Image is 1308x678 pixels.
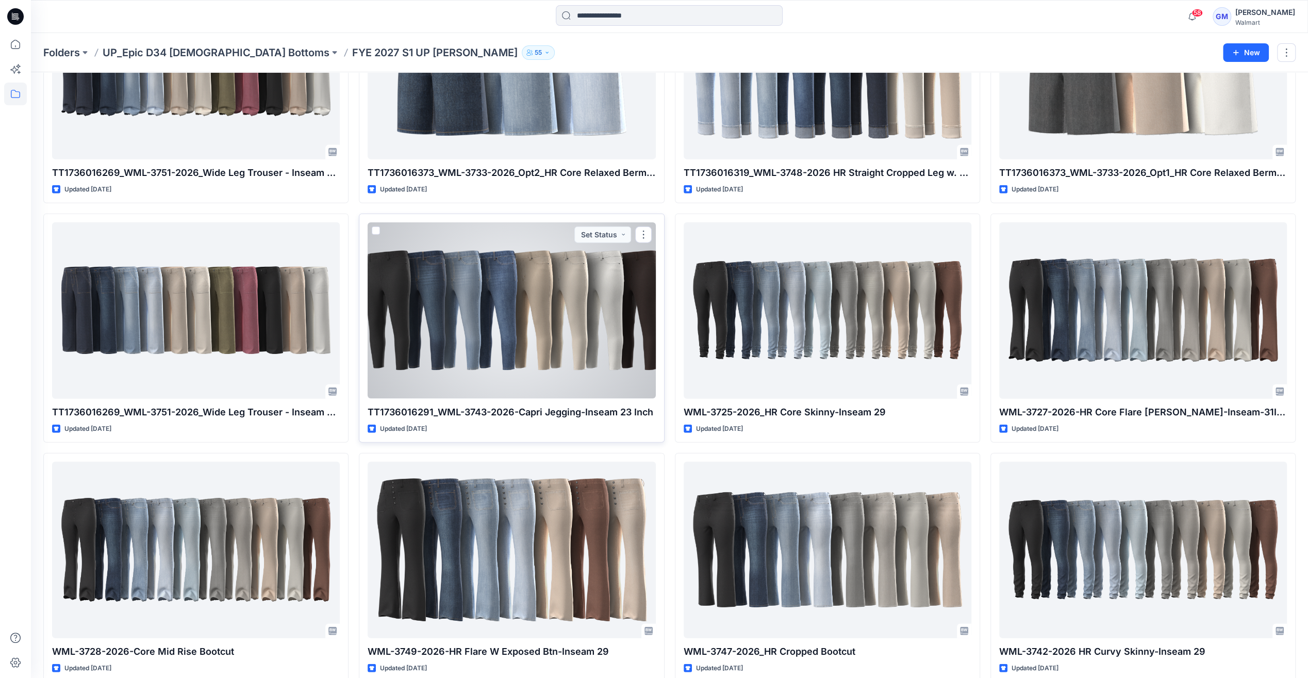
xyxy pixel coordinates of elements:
[999,166,1287,180] p: TT1736016373_WML-3733-2026_Opt1_HR Core Relaxed Bermuda
[52,644,340,659] p: WML-3728-2026-Core Mid Rise Bootcut
[999,462,1287,638] a: WML-3742-2026 HR Curvy Skinny-Inseam 29
[1012,424,1058,434] p: Updated [DATE]
[368,644,655,659] p: WML-3749-2026-HR Flare W Exposed Btn-Inseam 29
[684,166,971,180] p: TT1736016319_WML-3748-2026 HR Straight Cropped Leg w. Cuff-Inseam26.5
[368,222,655,398] a: TT1736016291_WML-3743-2026-Capri Jegging-Inseam 23 Inch
[103,45,329,60] a: UP_Epic D34 [DEMOGRAPHIC_DATA] Bottoms
[368,405,655,419] p: TT1736016291_WML-3743-2026-Capri Jegging-Inseam 23 Inch
[52,222,340,398] a: TT1736016269_WML-3751-2026_Wide Leg Trouser - Inseam 27"
[696,424,743,434] p: Updated [DATE]
[368,166,655,180] p: TT1736016373_WML-3733-2026_Opt2_HR Core Relaxed Bermuda
[999,644,1287,659] p: WML-3742-2026 HR Curvy Skinny-Inseam 29
[52,405,340,419] p: TT1736016269_WML-3751-2026_Wide Leg Trouser - Inseam 27"
[1012,184,1058,195] p: Updated [DATE]
[352,45,518,60] p: FYE 2027 S1 UP [PERSON_NAME]
[380,663,427,674] p: Updated [DATE]
[1235,19,1295,26] div: Walmart
[684,462,971,638] a: WML-3747-2026_HR Cropped Bootcut
[535,47,542,58] p: 55
[64,424,111,434] p: Updated [DATE]
[1012,663,1058,674] p: Updated [DATE]
[684,222,971,398] a: WML-3725-2026_HR Core Skinny-Inseam 29
[684,405,971,419] p: WML-3725-2026_HR Core Skinny-Inseam 29
[1213,7,1231,26] div: GM
[1191,9,1203,17] span: 58
[999,222,1287,398] a: WML-3727-2026-HR Core Flare Jean-Inseam-31Inch
[368,462,655,638] a: WML-3749-2026-HR Flare W Exposed Btn-Inseam 29
[64,184,111,195] p: Updated [DATE]
[684,644,971,659] p: WML-3747-2026_HR Cropped Bootcut
[999,405,1287,419] p: WML-3727-2026-HR Core Flare [PERSON_NAME]-Inseam-31Inch
[696,663,743,674] p: Updated [DATE]
[1223,43,1269,62] button: New
[522,45,555,60] button: 55
[696,184,743,195] p: Updated [DATE]
[1235,6,1295,19] div: [PERSON_NAME]
[380,184,427,195] p: Updated [DATE]
[380,424,427,434] p: Updated [DATE]
[43,45,80,60] a: Folders
[64,663,111,674] p: Updated [DATE]
[52,166,340,180] p: TT1736016269_WML-3751-2026_Wide Leg Trouser - Inseam 31"
[52,462,340,638] a: WML-3728-2026-Core Mid Rise Bootcut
